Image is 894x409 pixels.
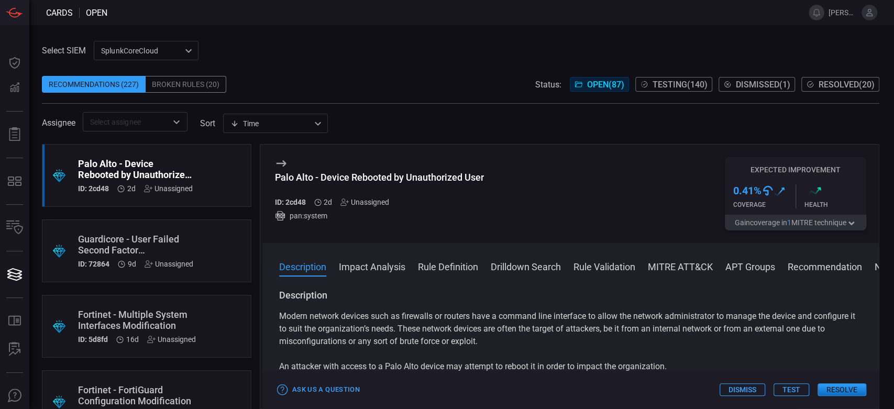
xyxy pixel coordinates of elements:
span: Cards [46,8,73,18]
span: 1 [787,218,791,227]
button: Reports [2,122,27,147]
button: Open(87) [570,77,629,92]
span: open [86,8,107,18]
div: Unassigned [144,184,193,193]
span: [PERSON_NAME][EMAIL_ADDRESS][PERSON_NAME][DOMAIN_NAME] [829,8,857,17]
h5: ID: 2cd48 [275,198,306,206]
button: MITRE - Detection Posture [2,169,27,194]
p: Modern network devices such as firewalls or routers have a command line interface to allow the ne... [279,310,862,348]
button: Recommendation [788,260,862,272]
button: Rule Validation [573,260,635,272]
h5: ID: 5d8fd [78,335,108,344]
button: Dismissed(1) [719,77,795,92]
div: pan:system [275,211,484,221]
span: Open ( 87 ) [587,80,624,90]
button: Gaincoverage in1MITRE technique [725,215,866,230]
div: Health [804,201,867,208]
h3: 0.41 % [733,184,761,197]
button: Drilldown Search [491,260,561,272]
button: Open [169,115,184,129]
button: Impact Analysis [339,260,405,272]
button: Resolved(20) [801,77,879,92]
button: Dismiss [720,383,765,396]
div: Recommendations (227) [42,76,146,93]
span: Aug 25, 2025 2:50 AM [128,260,136,268]
button: Inventory [2,215,27,240]
p: An attacker with access to a Palo Alto device may attempt to reboot it in order to impact the org... [279,360,862,373]
label: sort [200,118,215,128]
button: Test [774,383,809,396]
label: Select SIEM [42,46,86,56]
div: Guardicore - User Failed Second Factor Authentication Multiple Times [78,234,193,256]
span: Resolved ( 20 ) [819,80,875,90]
button: Dashboard [2,50,27,75]
h5: Expected Improvement [725,165,866,174]
span: Status: [535,80,561,90]
button: Description [279,260,326,272]
p: SplunkCoreCloud [101,46,182,56]
button: Rule Catalog [2,308,27,334]
span: Aug 18, 2025 2:22 AM [126,335,139,344]
button: ALERT ANALYSIS [2,337,27,362]
div: Fortinet - FortiGuard Configuration Modification [78,384,197,406]
div: Broken Rules (20) [146,76,226,93]
input: Select assignee [86,115,167,128]
span: Assignee [42,118,75,128]
button: Ask Us a Question [275,382,362,398]
div: Palo Alto - Device Rebooted by Unauthorized User [275,172,484,183]
button: APT Groups [725,260,775,272]
h5: ID: 72864 [78,260,109,268]
div: Unassigned [340,198,389,206]
button: Testing(140) [635,77,712,92]
button: Rule Definition [418,260,478,272]
span: Dismissed ( 1 ) [736,80,790,90]
span: Sep 01, 2025 2:22 AM [324,198,332,206]
h3: Description [279,289,862,302]
button: Detections [2,75,27,101]
h5: ID: 2cd48 [78,184,109,193]
span: Sep 01, 2025 2:22 AM [127,184,136,193]
div: Palo Alto - Device Rebooted by Unauthorized User [78,158,193,180]
div: Fortinet - Multiple System Interfaces Modification [78,309,196,331]
span: Testing ( 140 ) [653,80,708,90]
button: Ask Us A Question [2,383,27,408]
div: Coverage [733,201,796,208]
div: Time [230,118,311,129]
div: Unassigned [147,335,196,344]
button: Resolve [818,383,866,396]
button: MITRE ATT&CK [648,260,713,272]
button: Cards [2,262,27,287]
div: Unassigned [145,260,193,268]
